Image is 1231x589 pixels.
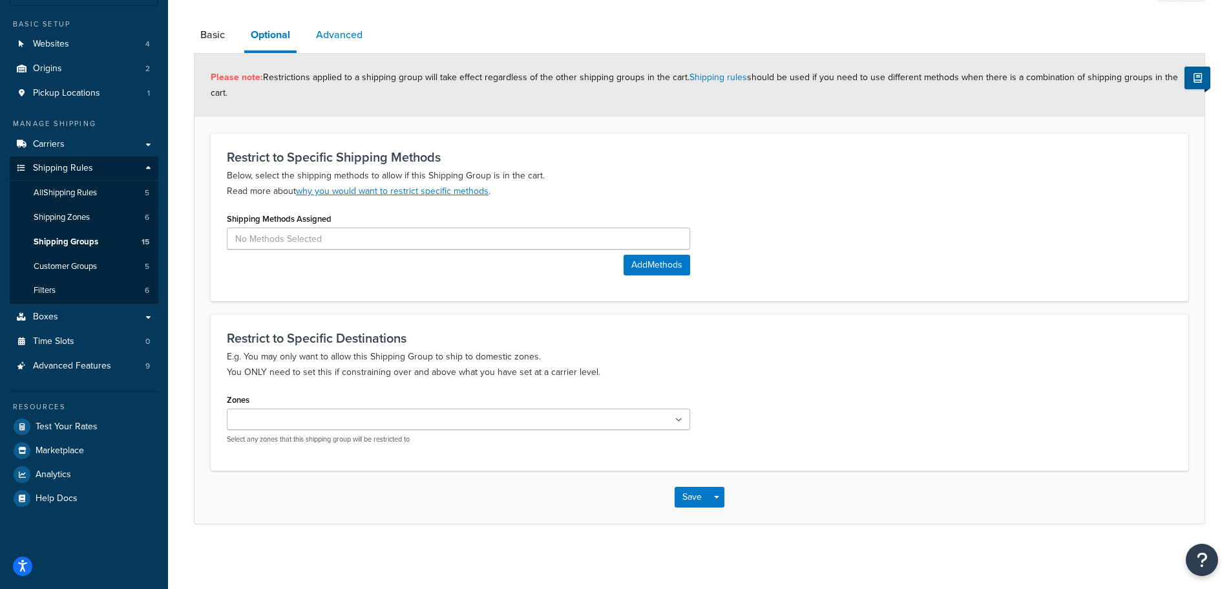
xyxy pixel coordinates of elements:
span: 15 [142,237,149,248]
a: Analytics [10,463,158,486]
h3: Restrict to Specific Shipping Methods [227,150,1172,164]
span: Websites [33,39,69,50]
strong: Please note: [211,70,263,84]
a: AllShipping Rules5 [10,181,158,205]
span: Marketplace [36,445,84,456]
li: Websites [10,32,158,56]
a: Advanced Features9 [10,354,158,378]
a: Boxes [10,305,158,329]
a: Shipping Rules [10,156,158,180]
a: Pickup Locations1 [10,81,158,105]
a: Origins2 [10,57,158,81]
a: Filters6 [10,279,158,303]
li: Filters [10,279,158,303]
span: Filters [34,285,56,296]
button: Save [675,487,710,508]
span: Shipping Rules [33,163,93,174]
li: Time Slots [10,330,158,354]
li: Pickup Locations [10,81,158,105]
span: Boxes [33,312,58,323]
span: 6 [145,285,149,296]
span: 5 [145,261,149,272]
span: 6 [145,212,149,223]
span: Customer Groups [34,261,97,272]
a: Basic [194,19,231,50]
span: Origins [33,63,62,74]
span: 2 [145,63,150,74]
span: Shipping Groups [34,237,98,248]
label: Shipping Methods Assigned [227,214,331,224]
li: Shipping Rules [10,156,158,304]
p: Select any zones that this shipping group will be restricted to [227,434,690,444]
a: Advanced [310,19,369,50]
a: Shipping Zones6 [10,206,158,230]
span: Test Your Rates [36,422,98,433]
span: Time Slots [33,336,74,347]
a: Shipping rules [689,70,747,84]
li: Advanced Features [10,354,158,378]
span: 1 [147,88,150,99]
span: 0 [145,336,150,347]
button: Show Help Docs [1184,67,1210,89]
p: E.g. You may only want to allow this Shipping Group to ship to domestic zones. You ONLY need to s... [227,349,1172,380]
li: Customer Groups [10,255,158,279]
li: Shipping Zones [10,206,158,230]
span: Advanced Features [33,361,111,372]
span: 4 [145,39,150,50]
a: why you would want to restrict specific methods [296,184,489,198]
span: Restrictions applied to a shipping group will take effect regardless of the other shipping groups... [211,70,1178,100]
span: Shipping Zones [34,212,90,223]
span: 5 [145,187,149,198]
a: Time Slots0 [10,330,158,354]
div: Manage Shipping [10,118,158,129]
span: All Shipping Rules [34,187,97,198]
span: Carriers [33,139,65,150]
a: Test Your Rates [10,415,158,438]
p: Below, select the shipping methods to allow if this Shipping Group is in the cart. Read more about . [227,168,1172,199]
div: Basic Setup [10,19,158,30]
a: Shipping Groups15 [10,230,158,254]
span: Analytics [36,469,71,480]
a: Websites4 [10,32,158,56]
li: Shipping Groups [10,230,158,254]
button: Open Resource Center [1186,544,1218,576]
button: AddMethods [624,255,690,275]
h3: Restrict to Specific Destinations [227,331,1172,345]
span: Pickup Locations [33,88,100,99]
li: Origins [10,57,158,81]
a: Optional [244,19,297,53]
a: Marketplace [10,439,158,462]
span: Help Docs [36,493,78,504]
a: Customer Groups5 [10,255,158,279]
a: Help Docs [10,487,158,510]
span: 9 [145,361,150,372]
div: Resources [10,402,158,412]
a: Carriers [10,133,158,156]
input: No Methods Selected [227,228,690,250]
label: Zones [227,395,249,405]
